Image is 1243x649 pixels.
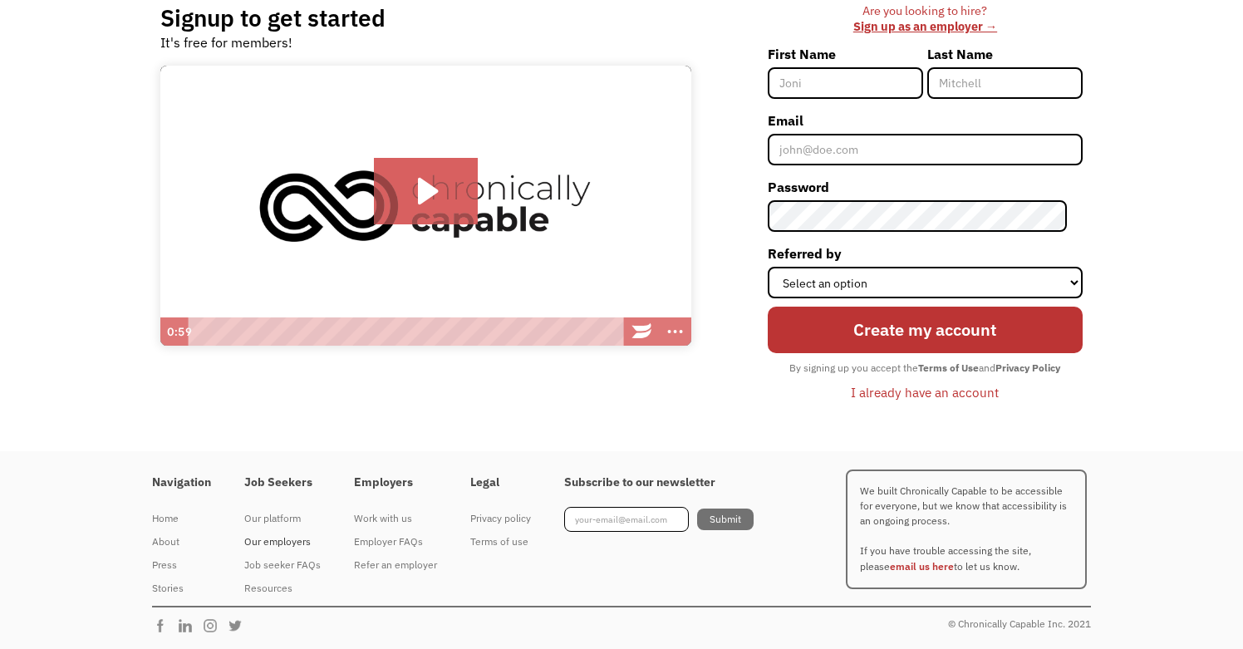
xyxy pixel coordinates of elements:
[470,507,531,530] a: Privacy policy
[152,507,211,530] a: Home
[890,560,954,573] a: email us here
[152,509,211,529] div: Home
[948,614,1091,634] div: © Chronically Capable Inc. 2021
[470,475,531,490] h4: Legal
[768,240,1083,267] label: Referred by
[202,617,227,634] img: Chronically Capable Instagram Page
[995,361,1060,374] strong: Privacy Policy
[152,530,211,553] a: About
[160,32,292,52] div: It's free for members!
[851,382,999,402] div: I already have an account
[781,357,1069,379] div: By signing up you accept the and
[658,317,691,346] button: Show more buttons
[244,532,321,552] div: Our employers
[160,66,691,347] img: Introducing Chronically Capable
[152,577,211,600] a: Stories
[918,361,979,374] strong: Terms of Use
[152,532,211,552] div: About
[354,553,437,577] a: Refer an employer
[244,553,321,577] a: Job seeker FAQs
[244,578,321,598] div: Resources
[374,158,478,224] button: Play Video: Introducing Chronically Capable
[227,617,252,634] img: Chronically Capable Twitter Page
[177,617,202,634] img: Chronically Capable Linkedin Page
[197,317,617,346] div: Playbar
[564,507,754,532] form: Footer Newsletter
[768,41,1083,406] form: Member-Signup-Form
[768,174,1083,200] label: Password
[470,530,531,553] a: Terms of use
[152,553,211,577] a: Press
[244,507,321,530] a: Our platform
[470,532,531,552] div: Terms of use
[354,530,437,553] a: Employer FAQs
[564,475,754,490] h4: Subscribe to our newsletter
[244,475,321,490] h4: Job Seekers
[768,3,1083,34] div: Are you looking to hire? ‍
[244,530,321,553] a: Our employers
[152,555,211,575] div: Press
[927,67,1083,99] input: Mitchell
[768,307,1083,352] input: Create my account
[768,41,923,67] label: First Name
[354,507,437,530] a: Work with us
[625,317,658,346] a: Wistia Logo -- Learn More
[152,475,211,490] h4: Navigation
[354,555,437,575] div: Refer an employer
[846,470,1087,589] p: We built Chronically Capable to be accessible for everyone, but we know that accessibility is an ...
[697,509,754,530] input: Submit
[768,67,923,99] input: Joni
[470,509,531,529] div: Privacy policy
[564,507,689,532] input: your-email@email.com
[152,578,211,598] div: Stories
[152,617,177,634] img: Chronically Capable Facebook Page
[768,134,1083,165] input: john@doe.com
[244,509,321,529] div: Our platform
[354,475,437,490] h4: Employers
[853,18,997,34] a: Sign up as an employer →
[354,532,437,552] div: Employer FAQs
[160,3,386,32] h2: Signup to get started
[354,509,437,529] div: Work with us
[838,378,1011,406] a: I already have an account
[768,107,1083,134] label: Email
[244,555,321,575] div: Job seeker FAQs
[927,41,1083,67] label: Last Name
[244,577,321,600] a: Resources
